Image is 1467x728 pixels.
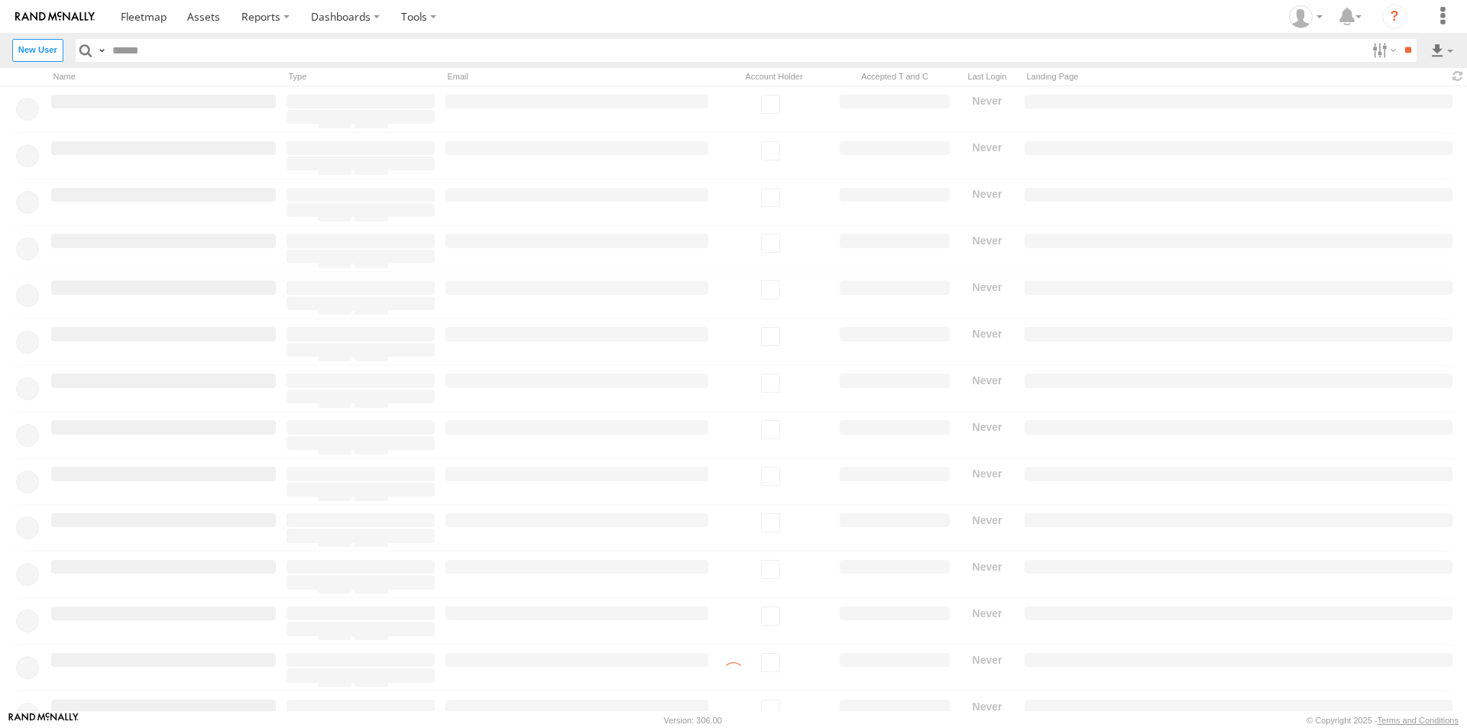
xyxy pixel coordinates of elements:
label: Search Filter Options [1366,39,1399,61]
i: ? [1382,5,1407,29]
div: Type [284,70,437,84]
div: Account Holder [717,70,831,84]
div: Email [443,70,711,84]
div: Ed Pruneda [1284,5,1328,28]
div: Last Login [958,70,1016,84]
a: Terms and Conditions [1378,716,1459,725]
span: Refresh [1449,70,1467,84]
label: Export results as... [1429,39,1455,61]
div: © Copyright 2025 - [1307,716,1459,725]
div: Version: 306.00 [664,716,722,725]
img: rand-logo.svg [15,11,95,22]
div: Landing Page [1022,70,1443,84]
a: Visit our Website [8,713,79,728]
label: Create New User [12,39,63,61]
div: Name [49,70,278,84]
label: Search Query [96,39,108,61]
div: Has user accepted Terms and Conditions [837,70,952,84]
